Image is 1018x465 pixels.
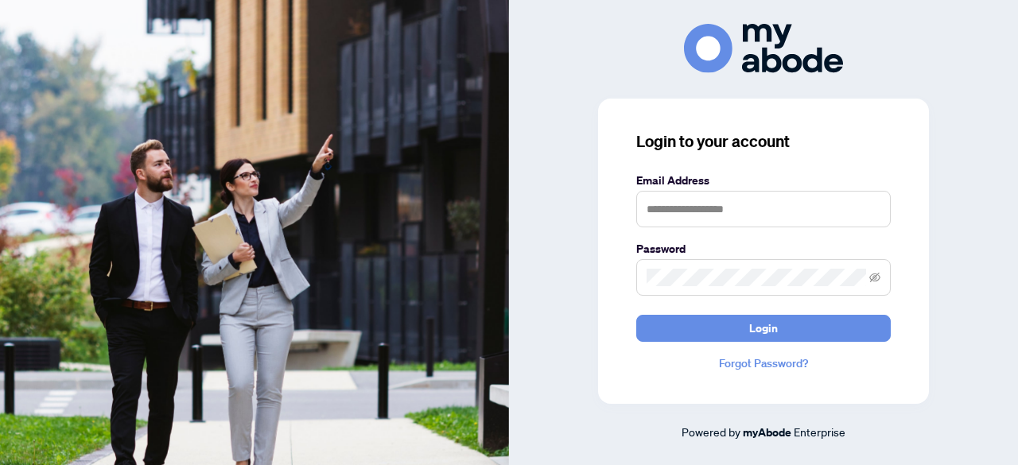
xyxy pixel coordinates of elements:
img: ma-logo [684,24,843,72]
span: eye-invisible [869,272,880,283]
a: Forgot Password? [636,355,891,372]
label: Email Address [636,172,891,189]
span: Enterprise [794,424,845,439]
span: Login [749,316,778,341]
button: Login [636,315,891,342]
h3: Login to your account [636,130,891,153]
span: Powered by [682,424,740,439]
label: Password [636,240,891,258]
a: myAbode [743,424,791,441]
